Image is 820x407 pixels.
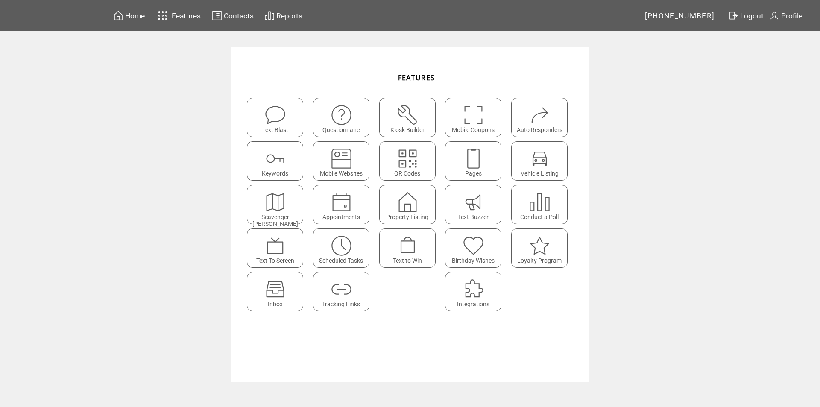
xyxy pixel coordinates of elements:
a: Kiosk Builder [379,98,441,137]
img: property-listing.svg [396,191,419,214]
img: loyalty-program.svg [528,234,551,257]
span: Features [172,12,201,20]
span: Profile [781,12,802,20]
img: text-to-win.svg [396,234,419,257]
a: Text Buzzer [445,185,507,224]
img: scheduled-tasks.svg [330,234,353,257]
a: Reports [263,9,304,22]
img: integrations.svg [462,278,485,301]
img: qr.svg [396,147,419,170]
img: text-blast.svg [264,104,287,126]
a: Auto Responders [511,98,573,137]
a: Logout [727,9,768,22]
img: birthday-wishes.svg [462,234,485,257]
a: Text to Win [379,228,441,268]
a: Tracking Links [313,272,375,311]
img: mobile-websites.svg [330,147,353,170]
a: Scavenger [PERSON_NAME] [247,185,309,224]
img: vehicle-listing.svg [528,147,551,170]
img: chart.svg [264,10,275,21]
span: Auto Responders [517,126,562,133]
span: Keywords [262,170,288,177]
a: Text To Screen [247,228,309,268]
span: [PHONE_NUMBER] [645,12,715,20]
img: appointments.svg [330,191,353,214]
a: Loyalty Program [511,228,573,268]
a: Conduct a Poll [511,185,573,224]
span: Kiosk Builder [390,126,425,133]
a: Features [154,7,202,24]
a: Scheduled Tasks [313,228,375,268]
span: Property Listing [386,214,428,220]
a: Home [112,9,146,22]
a: Pages [445,141,507,181]
a: Mobile Coupons [445,98,507,137]
img: exit.svg [728,10,738,21]
a: Text Blast [247,98,309,137]
img: profile.svg [769,10,779,21]
img: keywords.svg [264,147,287,170]
span: Integrations [457,301,489,307]
a: Contacts [211,9,255,22]
a: Profile [768,9,804,22]
span: Text Buzzer [458,214,489,220]
img: Inbox.svg [264,278,287,301]
span: Home [125,12,145,20]
span: Mobile Websites [320,170,363,177]
span: QR Codes [394,170,420,177]
span: Scheduled Tasks [319,257,363,264]
span: Pages [465,170,482,177]
span: Logout [740,12,764,20]
img: auto-responders.svg [528,104,551,126]
span: Reports [276,12,302,20]
span: Contacts [224,12,254,20]
a: Questionnaire [313,98,375,137]
span: Appointments [322,214,360,220]
span: Mobile Coupons [452,126,495,133]
span: Text to Win [393,257,422,264]
img: links.svg [330,278,353,301]
a: Property Listing [379,185,441,224]
a: Inbox [247,272,309,311]
span: Questionnaire [322,126,360,133]
img: contacts.svg [212,10,222,21]
span: Scavenger [PERSON_NAME] [252,214,298,227]
a: Vehicle Listing [511,141,573,181]
img: text-to-screen.svg [264,234,287,257]
span: Birthday Wishes [452,257,495,264]
img: poll.svg [528,191,551,214]
span: Text To Screen [256,257,294,264]
img: features.svg [155,9,170,23]
span: FEATURES [398,73,435,82]
span: Text Blast [262,126,288,133]
a: Keywords [247,141,309,181]
span: Tracking Links [322,301,360,307]
img: landing-pages.svg [462,147,485,170]
img: scavenger.svg [264,191,287,214]
a: QR Codes [379,141,441,181]
a: Birthday Wishes [445,228,507,268]
img: coupons.svg [462,104,485,126]
img: tool%201.svg [396,104,419,126]
a: Mobile Websites [313,141,375,181]
img: questionnaire.svg [330,104,353,126]
span: Inbox [268,301,283,307]
span: Vehicle Listing [521,170,559,177]
span: Conduct a Poll [520,214,559,220]
span: Loyalty Program [517,257,562,264]
a: Appointments [313,185,375,224]
a: Integrations [445,272,507,311]
img: text-buzzer.svg [462,191,485,214]
img: home.svg [113,10,123,21]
